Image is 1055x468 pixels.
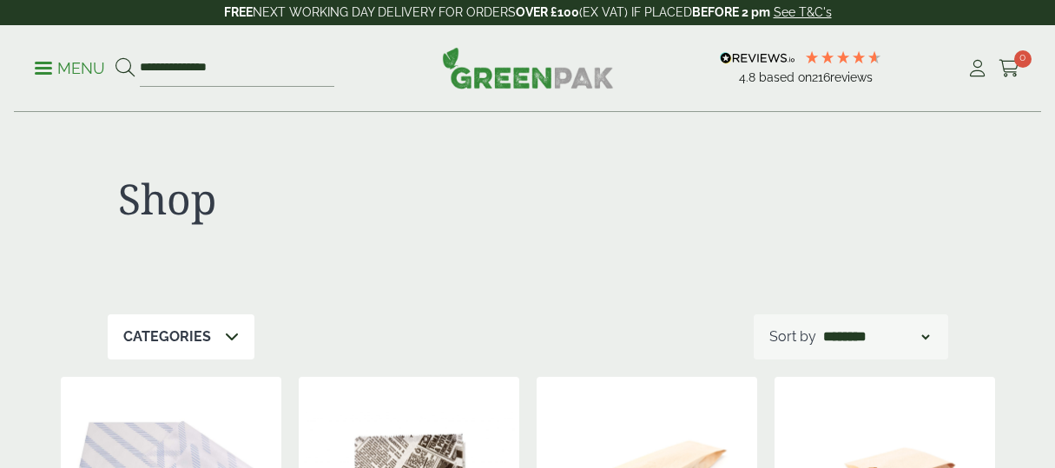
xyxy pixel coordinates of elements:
[999,60,1020,77] i: Cart
[966,60,988,77] i: My Account
[774,5,832,19] a: See T&C's
[1014,50,1032,68] span: 0
[769,326,816,347] p: Sort by
[820,326,933,347] select: Shop order
[224,5,253,19] strong: FREE
[720,52,795,64] img: REVIEWS.io
[812,70,830,84] span: 216
[35,58,105,79] p: Menu
[804,49,882,65] div: 4.79 Stars
[692,5,770,19] strong: BEFORE 2 pm
[739,70,759,84] span: 4.8
[118,174,518,224] h1: Shop
[759,70,812,84] span: Based on
[516,5,579,19] strong: OVER £100
[830,70,873,84] span: reviews
[442,47,614,89] img: GreenPak Supplies
[999,56,1020,82] a: 0
[35,58,105,76] a: Menu
[123,326,211,347] p: Categories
